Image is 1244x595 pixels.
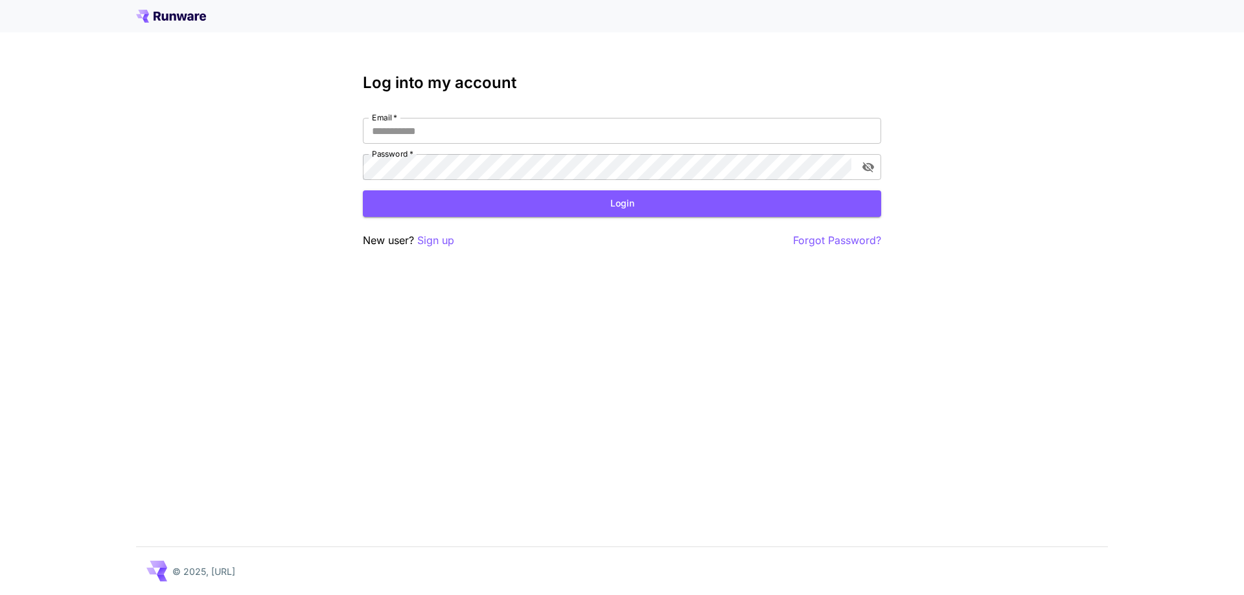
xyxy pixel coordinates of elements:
[363,190,881,217] button: Login
[363,74,881,92] h3: Log into my account
[793,232,881,249] button: Forgot Password?
[363,232,454,249] p: New user?
[857,155,880,179] button: toggle password visibility
[417,232,454,249] button: Sign up
[372,112,397,123] label: Email
[172,565,235,578] p: © 2025, [URL]
[372,148,413,159] label: Password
